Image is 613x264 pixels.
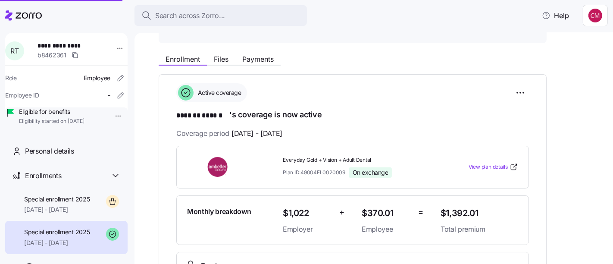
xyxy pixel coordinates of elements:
span: Coverage period [176,128,282,139]
span: [DATE] - [DATE] [231,128,282,139]
span: Employer [283,224,332,235]
span: Monthly breakdown [187,206,251,217]
span: Plan ID: 49004FL0020009 [283,169,345,176]
span: $1,022 [283,206,332,220]
span: Help [542,10,569,21]
span: Employee [84,74,110,82]
span: Payments [242,56,274,63]
span: Eligibility started on [DATE] [19,118,84,125]
img: c76f7742dad050c3772ef460a101715e [588,9,602,22]
button: Search across Zorro... [134,5,307,26]
span: [DATE] - [DATE] [24,205,90,214]
span: Personal details [25,146,74,157]
a: View plan details [469,163,518,171]
button: Help [535,7,576,24]
span: R T [10,47,19,54]
span: Files [214,56,228,63]
span: Search across Zorro... [155,10,225,21]
span: Enrollments [25,170,61,181]
span: Everyday Gold + Vision + Adult Dental [283,157,434,164]
span: Active coverage [195,88,241,97]
img: Ambetter [187,157,249,177]
span: On exchange [353,169,388,176]
span: Employee [362,224,411,235]
span: [DATE] - [DATE] [24,239,90,247]
span: View plan details [469,163,508,171]
h1: 's coverage is now active [176,109,529,121]
span: b8462361 [38,51,66,60]
span: - [108,91,110,100]
span: Total premium [441,224,518,235]
span: Employee ID [5,91,39,100]
span: Enrollment [166,56,200,63]
span: = [418,206,423,219]
span: Special enrollment 2025 [24,195,90,204]
span: $370.01 [362,206,411,220]
span: Special enrollment 2025 [24,228,90,236]
span: + [339,206,344,219]
span: Role [5,74,17,82]
span: Eligible for benefits [19,107,84,116]
span: $1,392.01 [441,206,518,220]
